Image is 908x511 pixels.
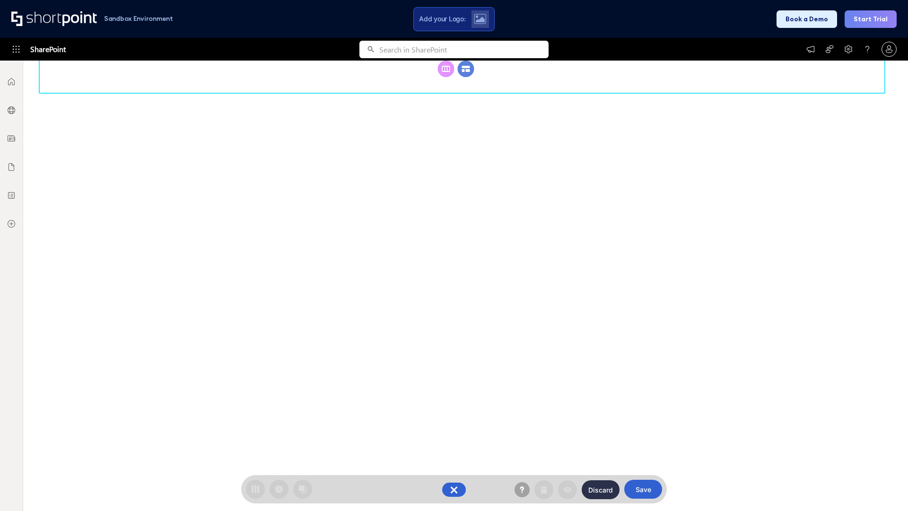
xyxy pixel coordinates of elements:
span: Add your Logo: [419,15,465,23]
h1: Sandbox Environment [104,16,173,21]
button: Discard [582,480,620,499]
input: Search in SharePoint [379,41,549,58]
img: Upload logo [474,14,486,24]
button: Save [624,480,662,499]
span: SharePoint [30,38,66,61]
button: Start Trial [845,10,897,28]
button: Book a Demo [777,10,837,28]
iframe: Chat Widget [861,466,908,511]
